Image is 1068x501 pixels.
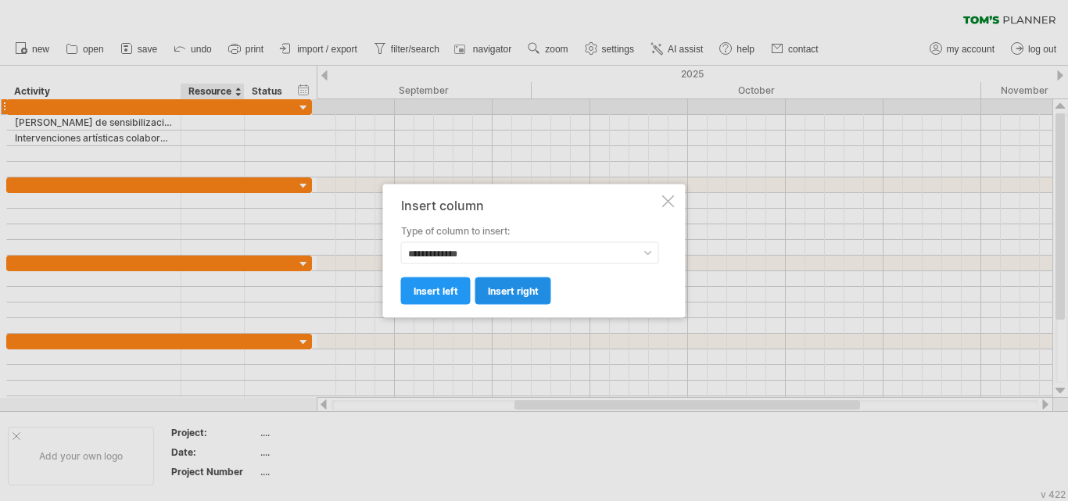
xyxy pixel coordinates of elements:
a: insert left [401,277,471,304]
span: insert right [488,284,539,296]
label: Type of column to insert: [401,224,659,238]
div: Insert column [401,198,659,212]
a: insert right [475,277,551,304]
span: insert left [414,284,458,296]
